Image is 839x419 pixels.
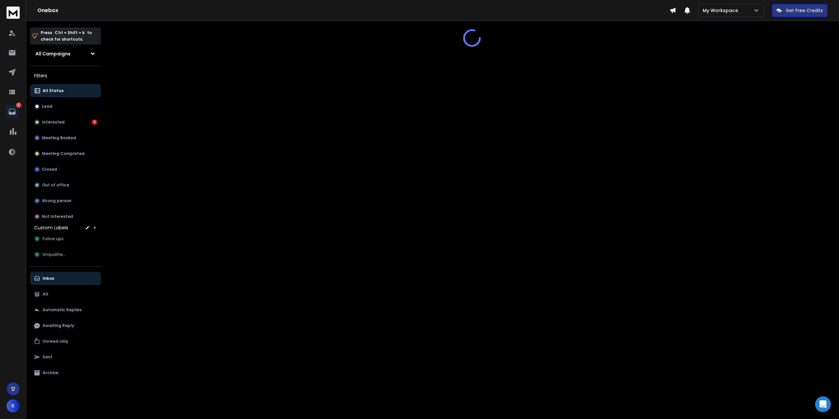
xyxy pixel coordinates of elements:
p: Unread only [43,339,68,344]
p: All Status [43,88,64,93]
p: Lead [42,104,52,109]
span: Follow ups [43,236,64,241]
button: Follow ups [30,232,101,245]
button: Awaiting Reply [30,319,101,332]
p: 3 [16,103,21,108]
button: Sent [30,351,101,364]
button: Get Free Credits [772,4,828,17]
button: Interested3 [30,116,101,129]
button: Meeting Booked [30,131,101,144]
p: Sent [43,354,52,360]
button: All Campaigns [30,47,101,60]
button: Lead [30,100,101,113]
button: Automatic Replies [30,303,101,316]
button: Out of office [30,179,101,192]
p: Archive [43,370,58,375]
h1: Onebox [37,7,670,14]
button: Wrong person [30,194,101,207]
p: All [43,292,48,297]
button: Unread only [30,335,101,348]
div: 3 [92,120,97,125]
button: Not Interested [30,210,101,223]
button: Meeting Completed [30,147,101,160]
p: Awaiting Reply [43,323,74,328]
p: Automatic Replies [43,307,82,313]
button: K [7,399,20,412]
button: All [30,288,101,301]
p: Interested [42,120,65,125]
p: Out of office [42,182,69,188]
h3: Filters [30,71,101,80]
button: Inbox [30,272,101,285]
h3: Custom Labels [34,224,68,231]
p: Inbox [43,276,54,281]
span: Ctrl + Shift + k [54,29,86,36]
p: Meeting Completed [42,151,85,156]
p: Meeting Booked [42,135,76,141]
div: Open Intercom Messenger [815,396,831,412]
p: Closed [42,167,57,172]
button: Closed [30,163,101,176]
button: All Status [30,84,101,97]
button: Archive [30,366,101,379]
p: My Workspace [703,7,741,14]
p: Not Interested [42,214,73,219]
p: Wrong person [42,198,71,203]
p: Press to check for shortcuts. [41,29,92,43]
button: Unqualified? [30,248,101,261]
a: 3 [6,105,19,118]
p: Get Free Credits [786,7,823,14]
img: logo [7,7,20,19]
h1: All Campaigns [35,50,70,57]
span: Unqualified? [43,252,68,257]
